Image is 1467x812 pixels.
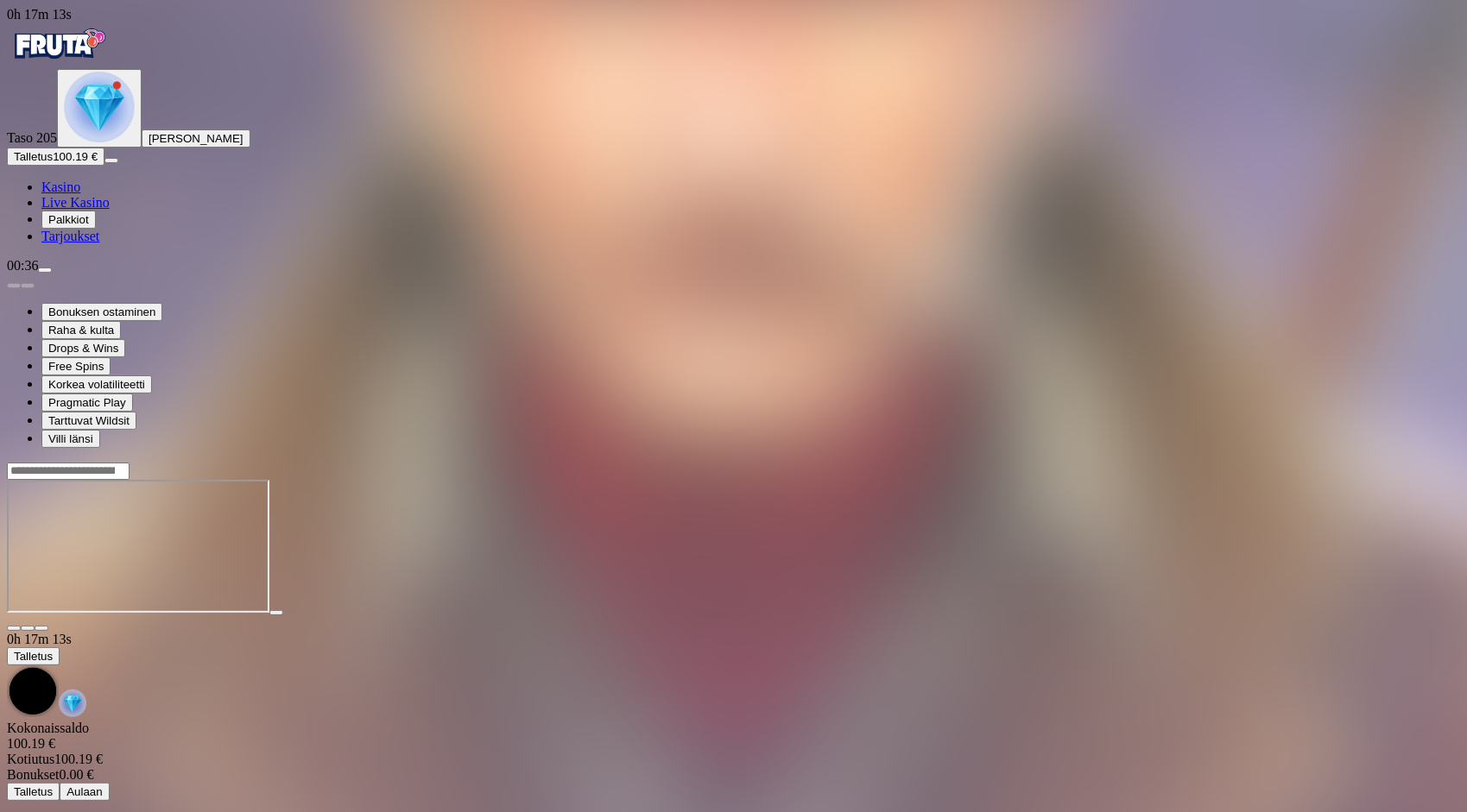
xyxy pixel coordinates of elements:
[7,767,1460,783] div: 0.00 €
[7,752,1460,767] div: 100.19 €
[14,150,53,163] span: Talletus
[7,752,54,766] span: Kotiutus
[14,785,53,798] span: Talletus
[60,783,110,801] button: Aulaan
[48,213,89,226] span: Palkkiot
[21,283,35,288] button: next slide
[48,396,126,409] span: Pragmatic Play
[41,179,80,194] span: Kasino
[41,195,110,210] span: Live Kasino
[7,54,111,68] a: Fruta
[7,767,59,782] span: Bonukset
[104,158,118,163] button: menu
[7,721,1460,801] div: Game menu content
[269,610,283,615] button: play icon
[41,393,133,412] button: Pragmatic Play
[41,375,152,393] button: Korkea volatiliteetti
[7,632,1460,721] div: Game menu
[38,268,52,273] button: menu
[7,148,104,166] button: Talletusplus icon100.19 €
[7,626,21,631] button: close icon
[21,626,35,631] button: chevron-down icon
[7,463,130,480] input: Search
[64,72,135,142] img: level unlocked
[7,783,60,801] button: Talletus
[41,229,99,243] span: Tarjoukset
[41,303,162,321] button: Bonuksen ostaminen
[7,130,57,145] span: Taso 205
[48,378,145,391] span: Korkea volatiliteetti
[48,342,118,355] span: Drops & Wins
[41,179,80,194] a: diamond iconKasino
[41,430,100,448] button: Villi länsi
[41,357,111,375] button: Free Spins
[149,132,243,145] span: [PERSON_NAME]
[7,632,72,646] span: user session time
[57,69,142,148] button: level unlocked
[48,360,104,373] span: Free Spins
[41,211,96,229] button: reward iconPalkkiot
[59,689,86,717] img: reward-icon
[66,785,103,798] span: Aulaan
[7,22,111,66] img: Fruta
[7,258,38,273] span: 00:36
[7,22,1460,244] nav: Primary
[7,480,269,613] iframe: Wild West Gold
[14,650,53,663] span: Talletus
[41,229,99,243] a: gift-inverted iconTarjoukset
[41,412,136,430] button: Tarttuvat Wildsit
[48,324,114,337] span: Raha & kulta
[7,736,1460,752] div: 100.19 €
[53,150,98,163] span: 100.19 €
[7,283,21,288] button: prev slide
[41,195,110,210] a: poker-chip iconLive Kasino
[48,305,155,318] span: Bonuksen ostaminen
[7,7,72,22] span: user session time
[35,626,48,631] button: fullscreen icon
[48,432,93,445] span: Villi länsi
[41,321,121,339] button: Raha & kulta
[142,129,250,148] button: [PERSON_NAME]
[7,721,1460,752] div: Kokonaissaldo
[41,339,125,357] button: Drops & Wins
[7,647,60,665] button: Talletus
[48,414,130,427] span: Tarttuvat Wildsit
